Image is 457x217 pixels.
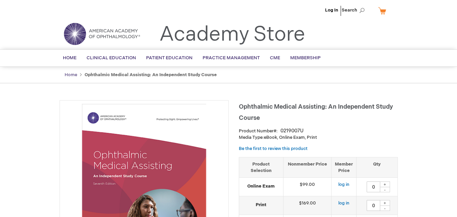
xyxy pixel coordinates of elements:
div: - [380,187,390,192]
span: Patient Education [146,55,192,61]
th: Member Price [332,157,357,177]
p: eBook, Online Exam, Print [239,134,398,141]
a: log in [338,200,349,206]
span: Search [342,3,367,17]
a: Log In [325,7,338,13]
td: $99.00 [283,178,332,196]
strong: Online Exam [243,183,280,190]
th: Product Selection [239,157,283,177]
strong: Ophthalmic Medical Assisting: An Independent Study Course [85,72,217,78]
span: Ophthalmic Medical Assisting: An Independent Study Course [239,103,393,122]
div: + [380,200,390,206]
input: Qty [367,181,380,192]
input: Qty [367,200,380,211]
a: log in [338,182,349,187]
span: Clinical Education [87,55,136,61]
strong: Print [243,202,280,208]
strong: Media Type: [239,135,264,140]
div: 0219007U [280,128,303,134]
div: - [380,205,390,211]
a: Be the first to review this product [239,146,307,151]
th: Qty [357,157,397,177]
span: Home [63,55,76,61]
span: Membership [290,55,321,61]
strong: Product Number [239,128,278,134]
td: $169.00 [283,196,332,215]
span: Practice Management [203,55,260,61]
th: Nonmember Price [283,157,332,177]
a: Academy Store [159,22,305,47]
div: + [380,181,390,187]
span: CME [270,55,280,61]
a: Home [65,72,77,78]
